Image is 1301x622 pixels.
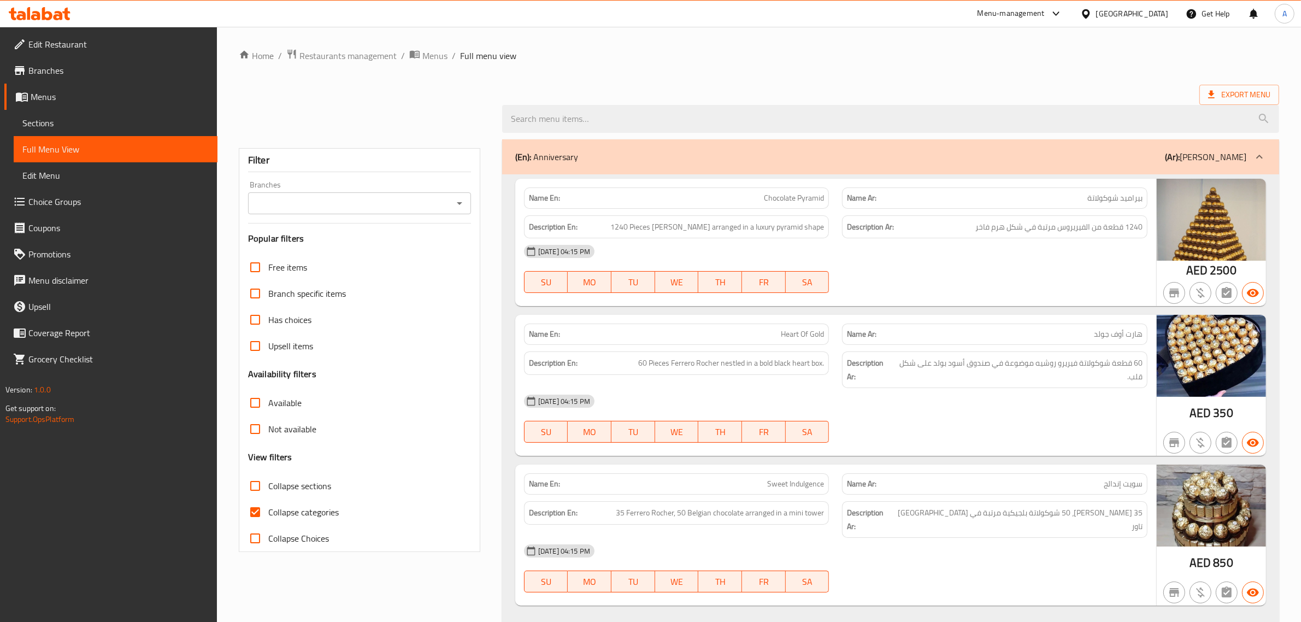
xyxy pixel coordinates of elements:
[268,532,329,545] span: Collapse Choices
[4,31,217,57] a: Edit Restaurant
[529,478,560,490] strong: Name En:
[248,451,292,463] h3: View filters
[22,169,209,182] span: Edit Menu
[268,261,307,274] span: Free items
[28,353,209,366] span: Grocery Checklist
[1096,8,1168,20] div: [GEOGRAPHIC_DATA]
[975,220,1143,234] span: 1240 قطعة من الفيريروس مرتبة في شكل هرم فاخر
[1163,432,1185,454] button: Not branch specific item
[781,328,824,340] span: Heart Of Gold
[1190,552,1211,573] span: AED
[422,49,448,62] span: Menus
[1242,582,1264,603] button: Available
[1190,402,1211,424] span: AED
[401,49,405,62] li: /
[1210,260,1237,281] span: 2500
[452,49,456,62] li: /
[1157,465,1266,547] img: mmw_638946658903616954
[616,506,824,520] span: 35 Ferrero Rocher, 50 Belgian chocolate arranged in a mini tower
[515,150,578,163] p: Anniversary
[34,383,51,397] span: 1.0.0
[1242,282,1264,304] button: Available
[4,189,217,215] a: Choice Groups
[4,294,217,320] a: Upsell
[1190,582,1211,603] button: Purchased item
[655,571,699,592] button: WE
[611,271,655,293] button: TU
[660,274,694,290] span: WE
[529,574,564,590] span: SU
[529,192,560,204] strong: Name En:
[14,110,217,136] a: Sections
[28,248,209,261] span: Promotions
[268,313,311,326] span: Has choices
[4,215,217,241] a: Coupons
[248,149,471,172] div: Filter
[529,356,578,370] strong: Description En:
[4,57,217,84] a: Branches
[790,274,825,290] span: SA
[572,274,607,290] span: MO
[616,574,651,590] span: TU
[572,574,607,590] span: MO
[299,49,397,62] span: Restaurants management
[698,571,742,592] button: TH
[1087,192,1143,204] span: بيراميد شوكولاتة
[529,506,578,520] strong: Description En:
[786,571,829,592] button: SA
[268,396,302,409] span: Available
[610,220,824,234] span: 1240 Pieces Ferreros arranged in a luxury pyramid shape
[786,271,829,293] button: SA
[28,38,209,51] span: Edit Restaurant
[278,49,282,62] li: /
[22,116,209,130] span: Sections
[786,421,829,443] button: SA
[568,421,611,443] button: MO
[742,271,786,293] button: FR
[502,139,1279,174] div: (En): Anniversary(Ar):[PERSON_NAME]
[28,221,209,234] span: Coupons
[14,136,217,162] a: Full Menu View
[568,271,611,293] button: MO
[698,421,742,443] button: TH
[28,195,209,208] span: Choice Groups
[460,49,516,62] span: Full menu view
[660,424,694,440] span: WE
[1157,179,1266,261] img: mmw_638946656284168223
[894,506,1143,533] span: 35 فيريرو روشيه، 50 شوكولاتة بلجيكية مرتبة في ميني تاور
[1163,582,1185,603] button: Not branch specific item
[529,424,564,440] span: SU
[746,574,781,590] span: FR
[239,49,1279,63] nav: breadcrumb
[286,49,397,63] a: Restaurants management
[239,49,274,62] a: Home
[616,274,651,290] span: TU
[22,143,209,156] span: Full Menu View
[1186,260,1208,281] span: AED
[1282,8,1287,20] span: A
[790,424,825,440] span: SA
[524,421,568,443] button: SU
[1190,432,1211,454] button: Purchased item
[1216,432,1238,454] button: Not has choices
[502,105,1279,133] input: search
[746,274,781,290] span: FR
[4,84,217,110] a: Menus
[1216,582,1238,603] button: Not has choices
[611,421,655,443] button: TU
[1216,282,1238,304] button: Not has choices
[655,421,699,443] button: WE
[616,424,651,440] span: TU
[529,274,564,290] span: SU
[572,424,607,440] span: MO
[847,506,892,533] strong: Description Ar:
[4,241,217,267] a: Promotions
[698,271,742,293] button: TH
[248,232,471,245] h3: Popular filters
[703,574,738,590] span: TH
[1199,85,1279,105] span: Export Menu
[655,271,699,293] button: WE
[524,271,568,293] button: SU
[638,356,824,370] span: 60 Pieces Ferrero Rocher nestled in a bold black heart box.
[5,401,56,415] span: Get support on:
